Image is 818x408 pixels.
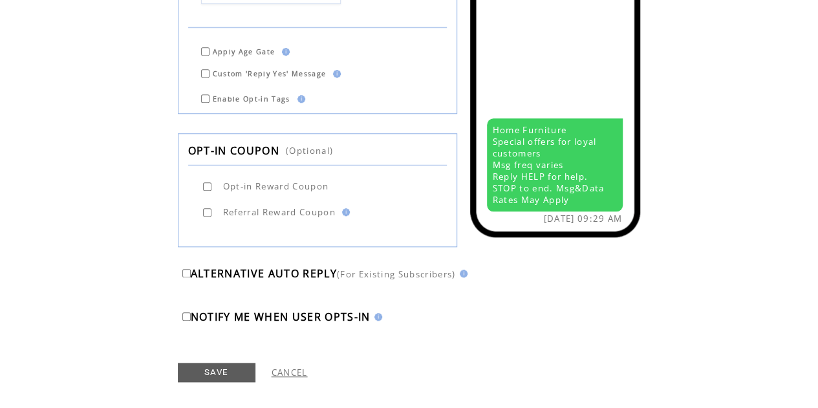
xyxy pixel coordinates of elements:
a: CANCEL [272,367,308,378]
img: help.gif [371,313,382,321]
span: (For Existing Subscribers) [337,268,456,280]
img: help.gif [338,208,350,216]
span: [DATE] 09:29 AM [544,213,623,224]
span: Referral Reward Coupon [223,206,336,218]
span: ALTERNATIVE AUTO REPLY [191,266,337,281]
span: Enable Opt-in Tags [213,94,290,103]
img: help.gif [329,70,341,78]
span: Apply Age Gate [213,47,275,56]
img: help.gif [278,48,290,56]
img: help.gif [294,95,305,103]
span: Home Furniture Special offers for loyal customers Msg freq varies Reply HELP for help. STOP to en... [493,124,605,206]
img: help.gif [456,270,468,277]
span: NOTIFY ME WHEN USER OPTS-IN [191,310,371,324]
span: Opt-in Reward Coupon [223,180,329,192]
span: (Optional) [286,145,333,156]
a: SAVE [178,363,255,382]
span: OPT-IN COUPON [188,144,279,158]
span: Custom 'Reply Yes' Message [213,69,327,78]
